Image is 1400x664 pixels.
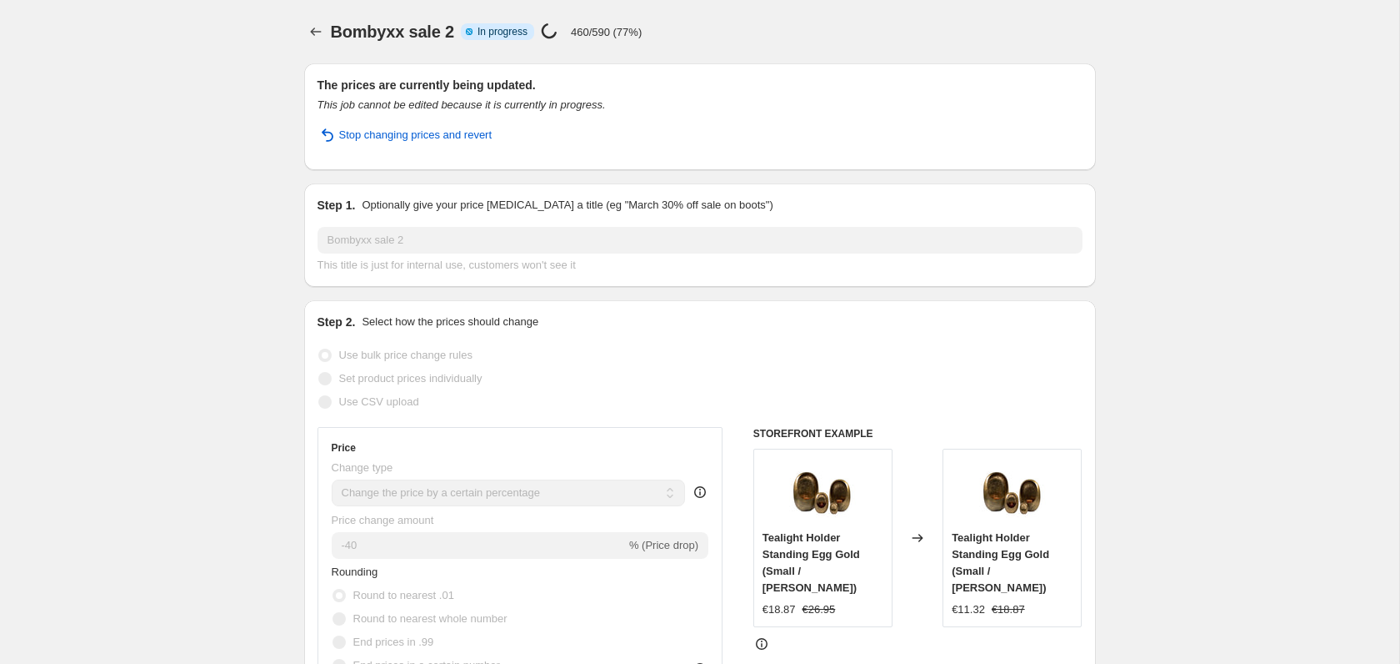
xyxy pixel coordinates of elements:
[307,122,502,148] button: Stop changing prices and revert
[762,601,796,618] div: €18.87
[317,259,576,271] span: This title is just for internal use, customers won't see it
[477,25,527,38] span: In progress
[629,539,698,551] span: % (Price drop)
[992,601,1025,618] strike: €18.87
[332,532,626,559] input: -15
[339,395,419,408] span: Use CSV upload
[362,314,538,330] p: Select how the prices should change
[692,484,708,501] div: help
[353,636,434,648] span: End prices in .99
[317,77,1082,93] h2: The prices are currently being updated.
[317,197,356,214] h2: Step 1.
[979,458,1046,525] img: TealightHolderStandingEggGold-duinroos.nl_9711f632-d1e8-413d-aa86-e2bd923e20ae_80x.jpg
[952,601,985,618] div: €11.32
[762,531,860,594] span: Tealight Holder Standing Egg Gold (Small / [PERSON_NAME])
[753,427,1082,440] h6: STOREFRONT EXAMPLE
[339,349,472,361] span: Use bulk price change rules
[802,601,836,618] strike: €26.95
[317,227,1082,254] input: 30% off holiday sale
[362,197,772,214] p: Optionally give your price [MEDICAL_DATA] a title (eg "March 30% off sale on boots")
[353,589,454,601] span: Round to nearest .01
[332,566,378,578] span: Rounding
[332,441,356,455] h3: Price
[353,612,507,625] span: Round to nearest whole number
[331,23,454,41] span: Bombyxx sale 2
[339,127,492,143] span: Stop changing prices and revert
[571,26,642,38] p: 460/590 (77%)
[332,461,393,474] span: Change type
[304,20,327,43] button: Price change jobs
[952,531,1049,594] span: Tealight Holder Standing Egg Gold (Small / [PERSON_NAME])
[317,314,356,330] h2: Step 2.
[332,514,434,526] span: Price change amount
[317,98,606,111] i: This job cannot be edited because it is currently in progress.
[789,458,856,525] img: TealightHolderStandingEggGold-duinroos.nl_9711f632-d1e8-413d-aa86-e2bd923e20ae_80x.jpg
[339,372,482,385] span: Set product prices individually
